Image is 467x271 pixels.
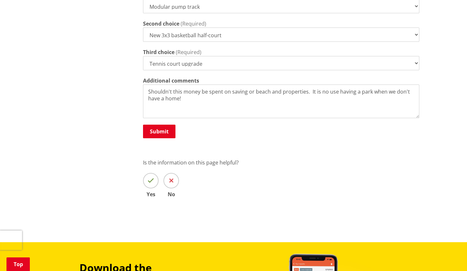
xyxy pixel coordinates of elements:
[143,159,419,166] p: Is the information on this page helpful?
[176,49,201,56] span: (Required)
[6,257,30,271] a: Top
[163,192,179,197] span: No
[181,20,206,27] span: (Required)
[143,192,159,197] span: Yes
[437,244,461,267] iframe: Messenger Launcher
[143,125,175,138] button: Submit
[143,77,199,85] label: Additional comments
[143,20,179,28] label: Second choice
[143,48,174,56] label: Third choice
